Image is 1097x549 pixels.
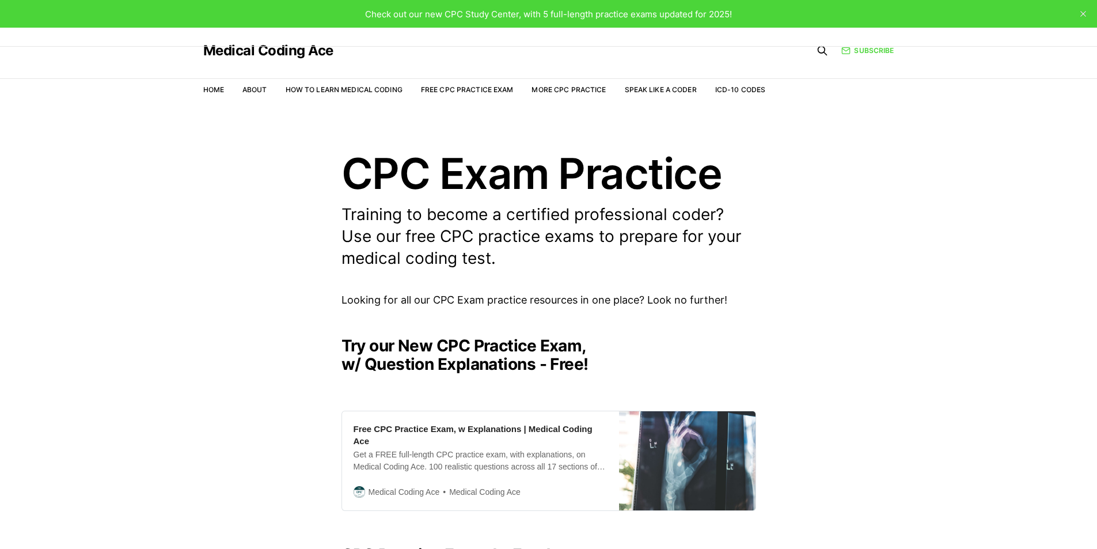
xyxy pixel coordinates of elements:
button: close [1074,5,1092,23]
a: Free CPC Practice Exam, w Explanations | Medical Coding AceGet a FREE full-length CPC practice ex... [341,411,756,511]
a: Home [203,85,224,94]
span: Medical Coding Ace [369,486,440,498]
a: Subscribe [841,45,894,56]
h1: CPC Exam Practice [341,152,756,195]
a: How to Learn Medical Coding [286,85,403,94]
a: Free CPC Practice Exam [421,85,514,94]
span: Check out our new CPC Study Center, with 5 full-length practice exams updated for 2025! [365,9,732,20]
a: Medical Coding Ace [203,44,333,58]
p: Training to become a certified professional coder? Use our free CPC practice exams to prepare for... [341,204,756,269]
a: More CPC Practice [532,85,606,94]
span: Medical Coding Ace [439,486,521,499]
h2: Try our New CPC Practice Exam, w/ Question Explanations - Free! [341,336,756,373]
a: ICD-10 Codes [715,85,765,94]
a: About [242,85,267,94]
div: Free CPC Practice Exam, w Explanations | Medical Coding Ace [354,423,608,447]
div: Get a FREE full-length CPC practice exam, with explanations, on Medical Coding Ace. 100 realistic... [354,449,608,473]
p: Looking for all our CPC Exam practice resources in one place? Look no further! [341,292,756,309]
a: Speak Like a Coder [625,85,697,94]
